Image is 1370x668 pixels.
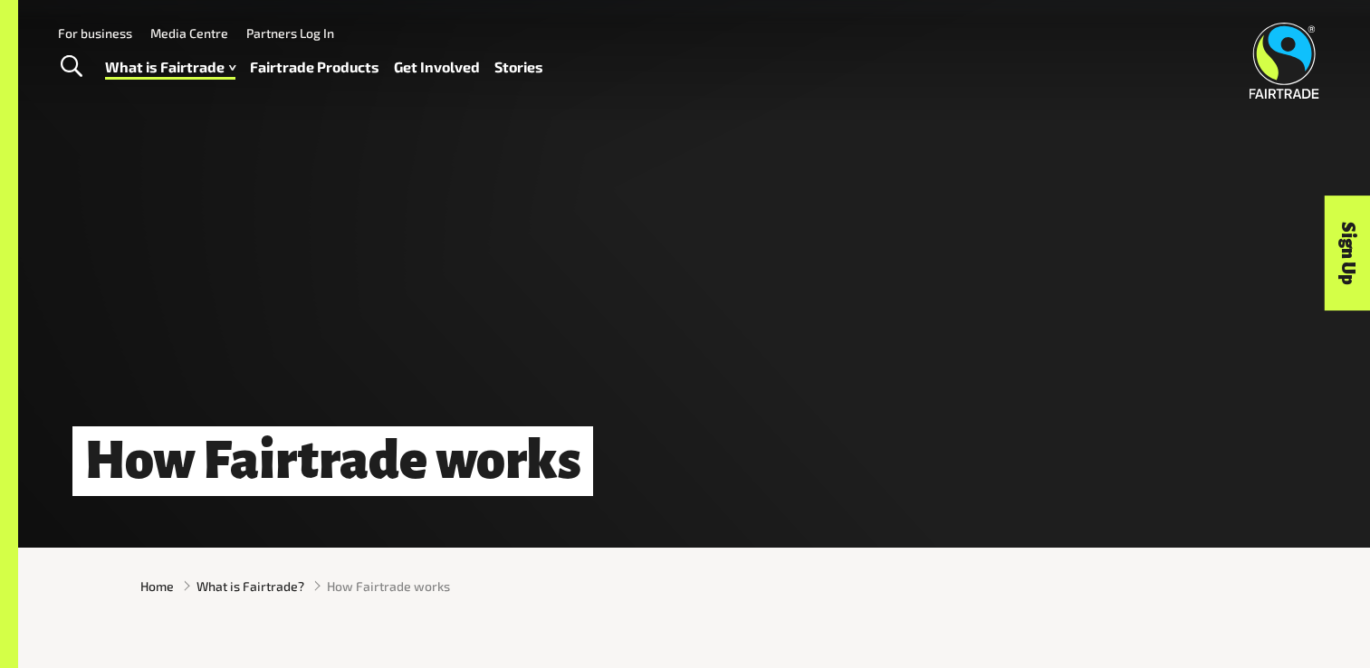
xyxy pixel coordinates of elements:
[494,54,543,81] a: Stories
[49,44,93,90] a: Toggle Search
[150,25,228,41] a: Media Centre
[250,54,379,81] a: Fairtrade Products
[58,25,132,41] a: For business
[1250,23,1319,99] img: Fairtrade Australia New Zealand logo
[72,426,593,496] h1: How Fairtrade works
[140,577,174,596] a: Home
[327,577,450,596] span: How Fairtrade works
[196,577,304,596] a: What is Fairtrade?
[105,54,235,81] a: What is Fairtrade
[246,25,334,41] a: Partners Log In
[394,54,480,81] a: Get Involved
